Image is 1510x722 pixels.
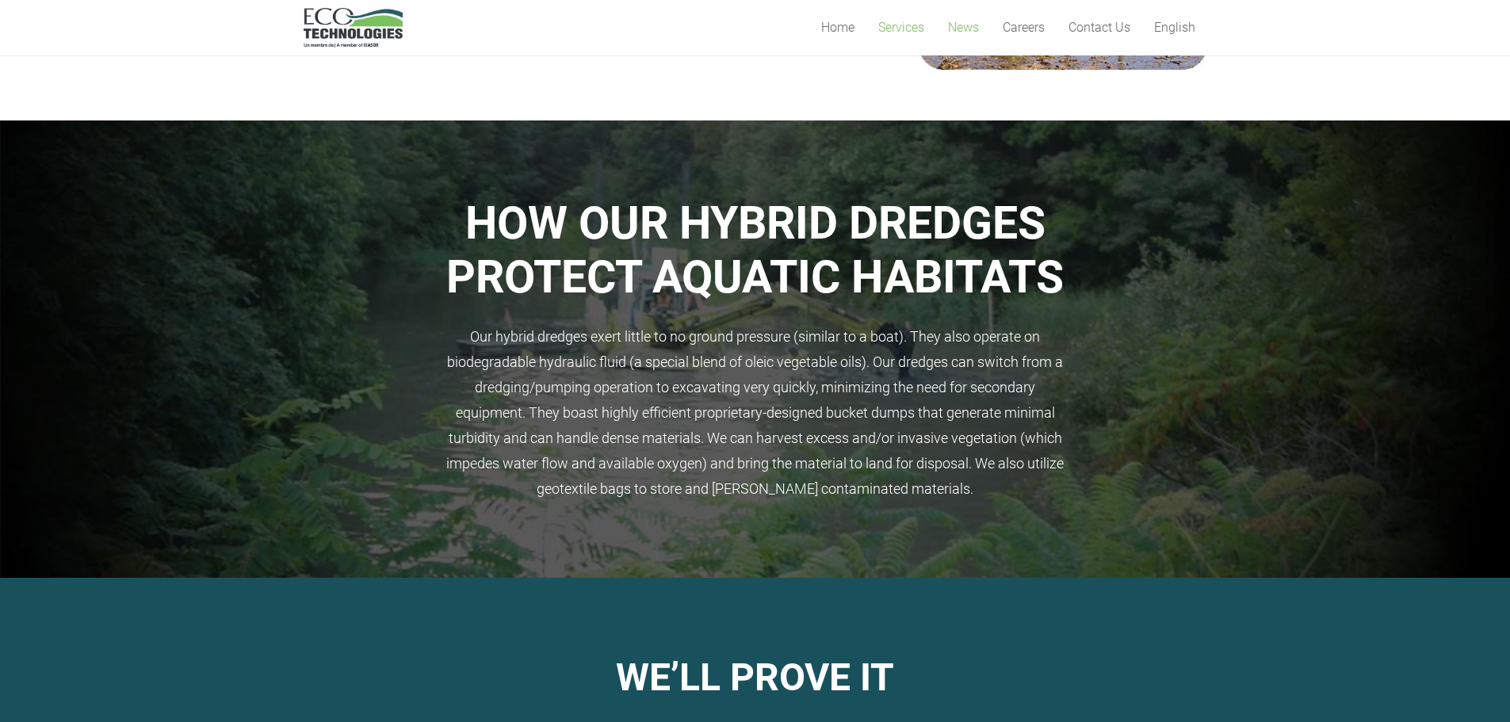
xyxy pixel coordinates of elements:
span: Services [878,20,924,35]
span: Home [821,20,854,35]
a: logo_EcoTech_ASDR_RGB [304,8,403,48]
p: Our hybrid dredges exert little to no ground pressure (similar to a boat). They also operate on b... [304,324,1207,502]
span: News [948,20,979,35]
span: English [1154,20,1195,35]
strong: WE’LL PROVE IT [616,655,894,700]
strong: HOW OUR HYBRID DREDGES PROTECT AQUATIC HABITATS [446,197,1064,304]
span: Careers [1003,20,1045,35]
span: Contact Us [1068,20,1130,35]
